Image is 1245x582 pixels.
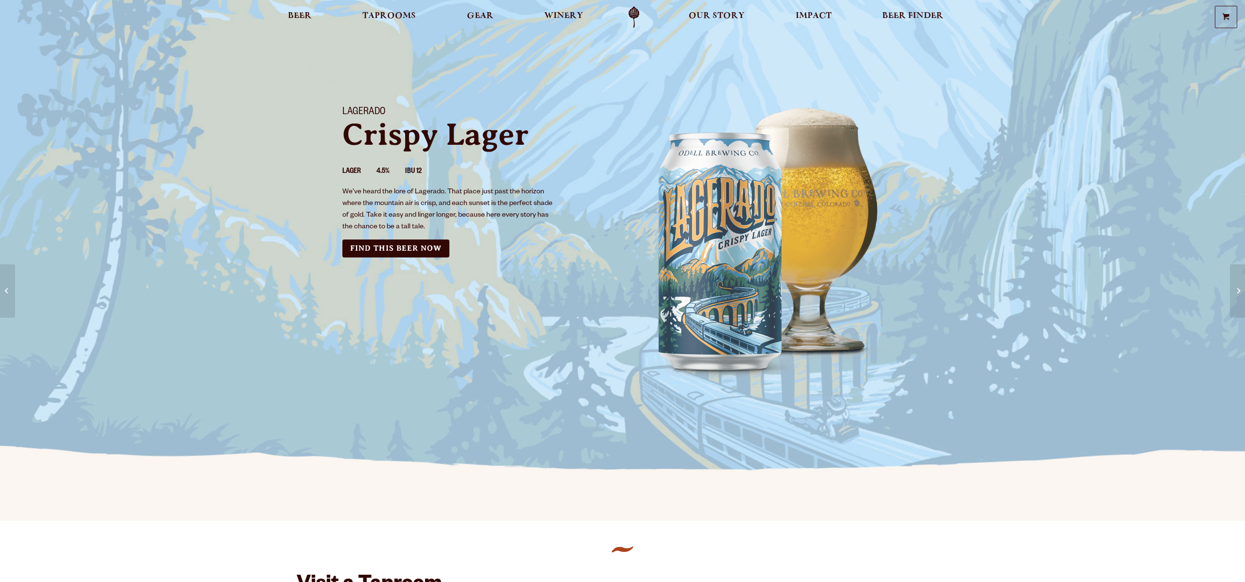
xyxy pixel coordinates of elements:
[405,166,437,178] li: IBU 12
[796,12,832,20] span: Impact
[376,166,405,178] li: 4.5%
[538,6,589,28] a: Winery
[876,6,950,28] a: Beer Finder
[789,6,838,28] a: Impact
[682,6,751,28] a: Our Story
[342,106,611,119] h1: Lagerado
[342,119,611,150] p: Crispy Lager
[467,12,494,20] span: Gear
[689,12,745,20] span: Our Story
[288,12,312,20] span: Beer
[342,240,449,257] a: Find this Beer Now
[342,187,557,233] p: We’ve heard the lore of Lagerado. That place just past the horizon where the mountain air is cris...
[356,6,422,28] a: Taprooms
[544,12,583,20] span: Winery
[882,12,943,20] span: Beer Finder
[342,166,376,178] li: Lager
[362,12,416,20] span: Taprooms
[461,6,500,28] a: Gear
[616,6,652,28] a: Odell Home
[282,6,318,28] a: Beer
